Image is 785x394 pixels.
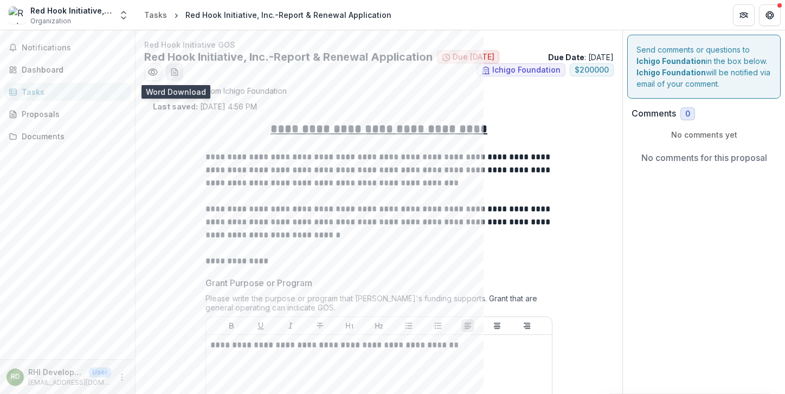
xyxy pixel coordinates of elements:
[343,319,356,332] button: Heading 1
[22,108,122,120] div: Proposals
[402,319,415,332] button: Bullet List
[116,4,131,26] button: Open entity switcher
[89,367,111,377] p: User
[225,319,238,332] button: Bold
[140,7,171,23] a: Tasks
[185,9,391,21] div: Red Hook Initiative, Inc.-Report & Renewal Application
[520,319,533,332] button: Align Right
[627,35,781,99] div: Send comments or questions to in the box below. will be notified via email of your comment.
[548,51,614,63] p: : [DATE]
[30,5,112,16] div: Red Hook Initiative, Inc.
[4,127,131,145] a: Documents
[153,101,257,112] p: [DATE] 4:56 PM
[632,129,776,140] p: No comments yet
[205,294,552,317] div: Please write the purpose or program that [PERSON_NAME]'s funding supports. Grant that are general...
[4,83,131,101] a: Tasks
[685,109,690,119] span: 0
[28,378,111,387] p: [EMAIL_ADDRESS][DOMAIN_NAME]
[140,7,396,23] nav: breadcrumb
[22,131,122,142] div: Documents
[22,86,122,98] div: Tasks
[548,53,584,62] strong: Due Date
[28,366,85,378] p: RHI Development
[153,85,605,96] p: : from Ichigo Foundation
[144,39,614,50] p: Red Hook Initiative GOS
[453,53,494,62] span: Due [DATE]
[4,61,131,79] a: Dashboard
[575,66,609,75] span: $ 200000
[636,56,706,66] strong: Ichigo Foundation
[733,4,755,26] button: Partners
[153,86,201,95] strong: Assigned by
[636,68,706,77] strong: Ichigo Foundation
[491,319,504,332] button: Align Center
[632,108,676,119] h2: Comments
[205,276,312,289] p: Grant Purpose or Program
[144,9,167,21] div: Tasks
[284,319,297,332] button: Italicize
[144,50,433,63] h2: Red Hook Initiative, Inc.-Report & Renewal Application
[432,319,445,332] button: Ordered List
[313,319,326,332] button: Strike
[30,16,71,26] span: Organization
[22,64,122,75] div: Dashboard
[115,371,128,384] button: More
[492,66,561,75] span: Ichigo Foundation
[144,63,162,81] button: Preview daec4498-6e16-4c77-be29-d7da1abab8ff.pdf
[22,43,126,53] span: Notifications
[461,319,474,332] button: Align Left
[254,319,267,332] button: Underline
[166,63,183,81] button: download-word-button
[372,319,385,332] button: Heading 2
[4,105,131,123] a: Proposals
[641,151,767,164] p: No comments for this proposal
[11,373,20,380] div: RHI Development
[759,4,781,26] button: Get Help
[4,39,131,56] button: Notifications
[9,7,26,24] img: Red Hook Initiative, Inc.
[153,102,198,111] strong: Last saved:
